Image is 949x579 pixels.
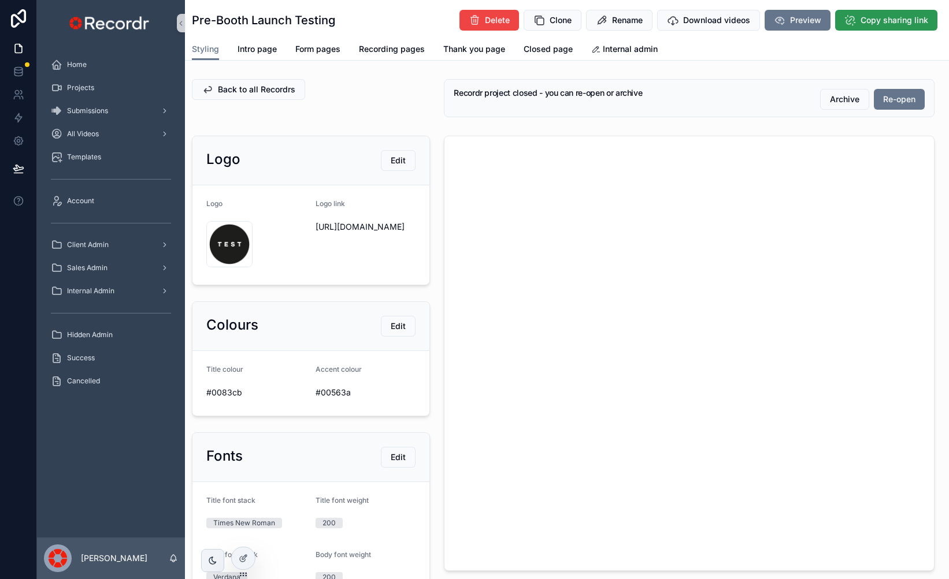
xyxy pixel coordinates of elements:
a: Client Admin [44,234,178,255]
button: Edit [381,316,416,337]
span: Internal admin [603,43,658,55]
span: Logo [206,199,223,208]
button: Copy sharing link [835,10,937,31]
span: Preview [790,14,821,26]
a: Account [44,190,178,211]
span: All Videos [67,129,99,139]
span: Clone [550,14,572,26]
a: Templates [44,147,178,167]
p: [PERSON_NAME] [81,552,147,564]
span: Account [67,196,94,206]
span: Styling [192,43,219,55]
span: Projects [67,83,94,92]
button: Clone [524,10,581,31]
a: Thank you page [443,39,505,62]
span: Sales Admin [67,263,107,272]
span: Edit [391,155,406,166]
span: Closed page [524,43,573,55]
span: Cancelled [67,376,100,386]
a: Closed page [524,39,573,62]
a: Form pages [295,39,340,62]
span: Title font stack [206,496,255,505]
span: Edit [391,451,406,463]
span: Copy sharing link [861,14,928,26]
a: Internal Admin [44,281,178,301]
span: Re-open [883,94,915,105]
a: Styling [192,39,219,61]
div: Times New Roman [213,518,275,528]
span: Hidden Admin [67,330,113,339]
span: Intro page [238,43,277,55]
button: Preview [765,10,831,31]
button: Edit [381,447,416,468]
div: 200 [322,518,336,528]
span: Edit [391,320,406,332]
a: Submissions [44,100,178,121]
span: #0083cb [206,387,306,398]
h2: Fonts [206,447,243,465]
span: Success [67,353,95,363]
span: Delete [485,14,510,26]
span: [URL][DOMAIN_NAME] [316,221,416,233]
h1: Pre-Booth Launch Testing [192,12,335,28]
span: Title colour [206,365,243,373]
button: Delete [459,10,519,31]
img: App logo [66,14,155,32]
span: Download videos [683,14,750,26]
a: Recording pages [359,39,425,62]
a: Home [44,54,178,75]
a: Internal admin [591,39,658,62]
button: Edit [381,150,416,171]
a: Success [44,348,178,368]
span: Title font weight [316,496,369,505]
span: Internal Admin [67,286,114,296]
a: Sales Admin [44,257,178,278]
span: Templates [67,152,101,162]
a: All Videos [44,124,178,144]
span: Logo link [316,199,345,208]
span: Recording pages [359,43,425,55]
span: Archive [830,94,859,105]
span: Thank you page [443,43,505,55]
span: Accent colour [316,365,362,373]
span: Back to all Recordrs [218,84,295,95]
button: Rename [586,10,653,31]
span: Client Admin [67,240,109,249]
a: Hidden Admin [44,324,178,345]
button: Re-open [874,89,925,110]
button: Archive [820,89,869,110]
span: Rename [612,14,643,26]
span: Home [67,60,87,69]
span: Body font weight [316,550,371,559]
a: Intro page [238,39,277,62]
a: Projects [44,77,178,98]
button: Back to all Recordrs [192,79,305,100]
h2: Colours [206,316,258,334]
h5: Recordr project closed - you can re-open or archive [454,89,811,97]
span: Submissions [67,106,108,115]
a: Cancelled [44,371,178,391]
span: Form pages [295,43,340,55]
span: #00563a [316,387,416,398]
button: Download videos [657,10,760,31]
div: scrollable content [37,46,185,406]
h2: Logo [206,150,240,169]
